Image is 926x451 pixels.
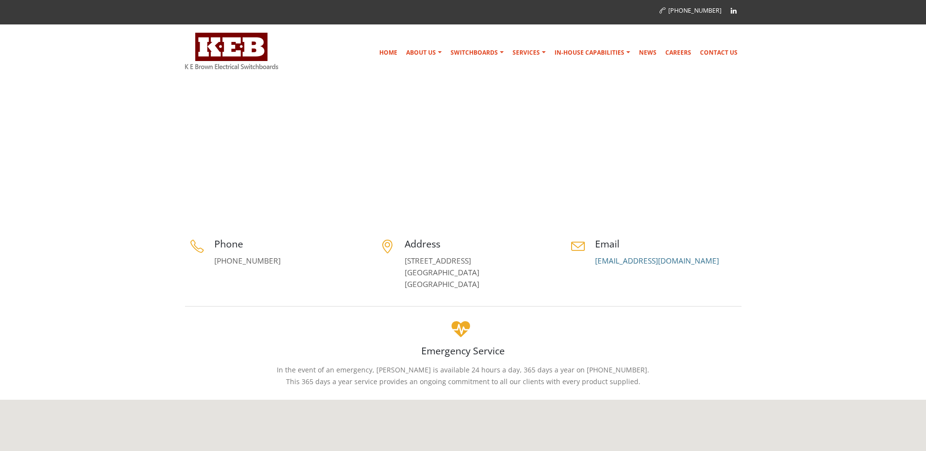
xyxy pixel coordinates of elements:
[402,43,446,62] a: About Us
[595,256,719,266] a: [EMAIL_ADDRESS][DOMAIN_NAME]
[726,3,741,18] a: Linkedin
[405,237,551,250] h4: Address
[696,43,741,62] a: Contact Us
[635,43,660,62] a: News
[405,256,479,289] a: [STREET_ADDRESS][GEOGRAPHIC_DATA][GEOGRAPHIC_DATA]
[214,256,281,266] a: [PHONE_NUMBER]
[696,170,739,183] li: Contact Us
[661,43,695,62] a: Careers
[185,164,257,192] h1: Contact Us
[185,344,741,357] h4: Emergency Service
[595,237,741,250] h4: Email
[551,43,634,62] a: In-house Capabilities
[676,172,694,180] a: Home
[509,43,550,62] a: Services
[185,364,741,388] p: In the event of an emergency, [PERSON_NAME] is available 24 hours a day, 365 days a year on [PHON...
[214,237,361,250] h4: Phone
[185,33,278,69] img: K E Brown Electrical Switchboards
[375,43,401,62] a: Home
[447,43,508,62] a: Switchboards
[659,6,721,15] a: [PHONE_NUMBER]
